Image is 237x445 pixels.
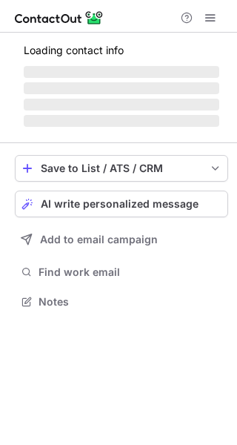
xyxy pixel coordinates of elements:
span: Notes [39,295,222,309]
button: Add to email campaign [15,226,228,253]
div: Save to List / ATS / CRM [41,162,202,174]
button: save-profile-one-click [15,155,228,182]
span: Find work email [39,266,222,279]
button: Find work email [15,262,228,283]
span: ‌ [24,99,219,111]
span: ‌ [24,66,219,78]
span: Add to email campaign [40,234,158,245]
button: AI write personalized message [15,191,228,217]
span: ‌ [24,115,219,127]
span: ‌ [24,82,219,94]
button: Notes [15,291,228,312]
p: Loading contact info [24,44,219,56]
span: AI write personalized message [41,198,198,210]
img: ContactOut v5.3.10 [15,9,104,27]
